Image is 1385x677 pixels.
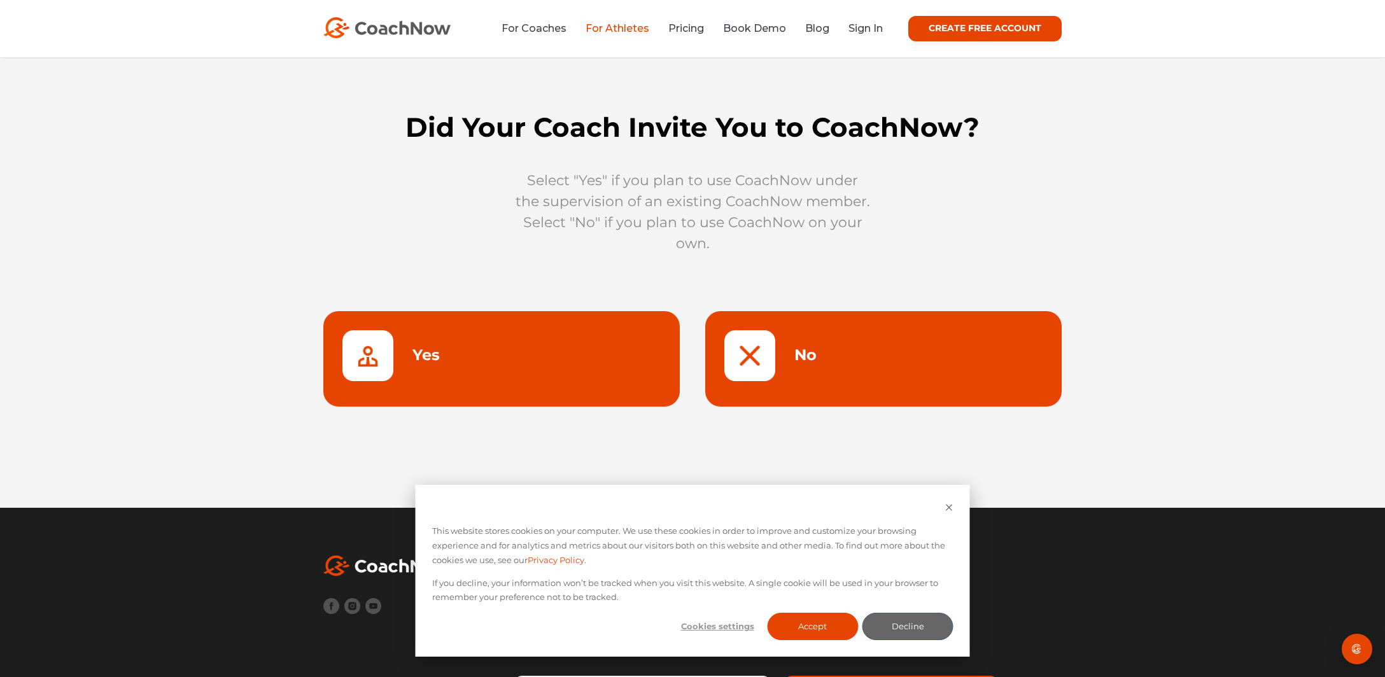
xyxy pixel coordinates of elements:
a: For Athletes [586,22,649,34]
p: Select "Yes" if you plan to use CoachNow under the supervision of an existing CoachNow member. Se... [514,170,871,254]
p: This website stores cookies on your computer. We use these cookies in order to improve and custom... [432,524,953,567]
h1: Did Your Coach Invite You to CoachNow? [311,111,1074,144]
a: Book Demo [723,22,786,34]
button: Cookies settings [672,613,763,640]
p: If you decline, your information won’t be tracked when you visit this website. A single cookie wi... [432,576,953,605]
img: Facebook [323,598,339,614]
a: Sign In [848,22,883,34]
div: Open Intercom Messenger [1342,634,1372,664]
a: CREATE FREE ACCOUNT [908,16,1062,41]
a: Blog [805,22,829,34]
a: For Coaches [502,22,566,34]
img: Youtube [365,598,381,614]
img: Instagram [344,598,360,614]
button: Decline [862,613,953,640]
div: Cookie banner [416,485,970,657]
img: CoachNow Logo [323,17,451,38]
button: Dismiss cookie banner [945,501,953,516]
a: Privacy Policy [528,553,584,568]
a: Pricing [668,22,704,34]
button: Accept [767,613,858,640]
img: White CoachNow Logo [323,555,451,576]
